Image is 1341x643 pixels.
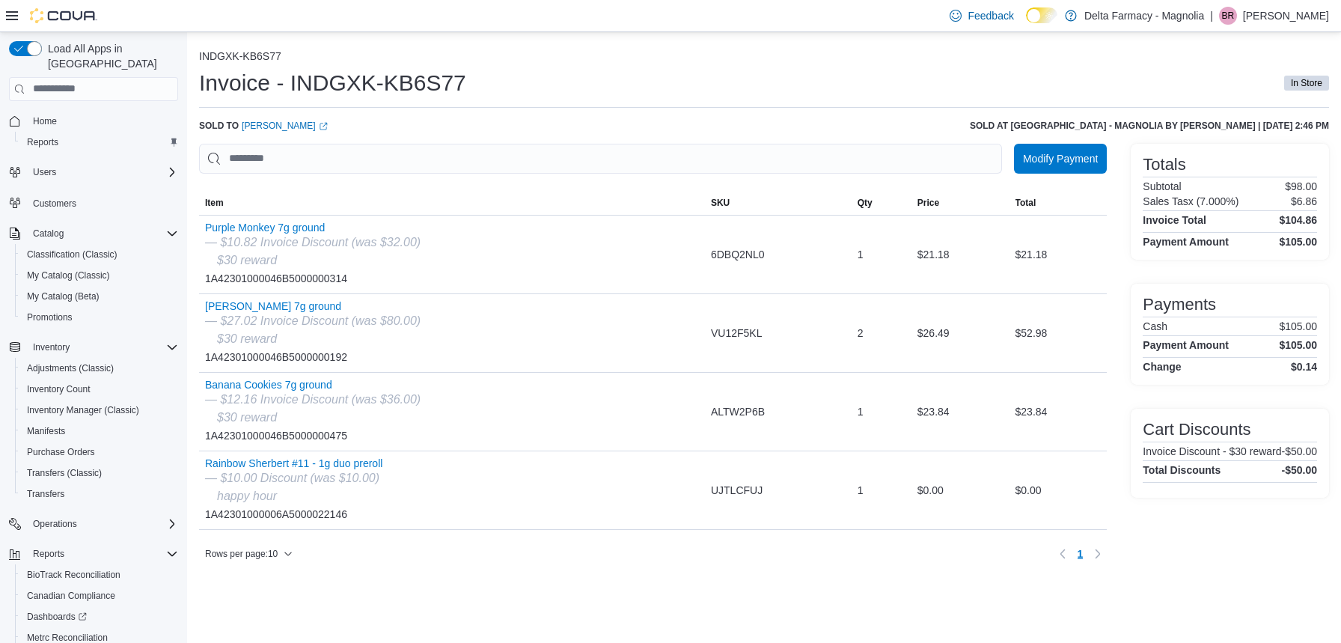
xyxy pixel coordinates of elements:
[3,162,184,183] button: Users
[1143,296,1216,314] h3: Payments
[27,383,91,395] span: Inventory Count
[27,515,178,533] span: Operations
[1291,76,1322,90] span: In Store
[15,132,184,153] button: Reports
[21,464,108,482] a: Transfers (Classic)
[3,514,184,534] button: Operations
[852,191,911,215] button: Qty
[21,443,101,461] a: Purchase Orders
[1143,361,1181,373] h4: Change
[1072,542,1090,566] ul: Pagination for table: MemoryTable from EuiInMemoryTable
[199,50,281,62] button: INDGXK-KB6S77
[33,198,76,210] span: Customers
[21,566,126,584] a: BioTrack Reconciliation
[1282,445,1317,457] p: -$50.00
[27,290,100,302] span: My Catalog (Beta)
[199,144,1002,174] input: This is a search bar. As you type, the results lower in the page will automatically filter.
[21,485,178,503] span: Transfers
[27,338,178,356] span: Inventory
[1143,236,1229,248] h4: Payment Amount
[205,548,278,560] span: Rows per page : 10
[15,265,184,286] button: My Catalog (Classic)
[27,225,70,243] button: Catalog
[217,254,277,266] i: $30 reward
[205,312,421,330] div: — $27.02 Invoice Discount (was $80.00)
[1143,214,1206,226] h4: Invoice Total
[27,338,76,356] button: Inventory
[199,120,328,132] div: Sold to
[21,566,178,584] span: BioTrack Reconciliation
[917,197,939,209] span: Price
[911,397,1009,427] div: $23.84
[21,587,178,605] span: Canadian Compliance
[199,50,1329,65] nav: An example of EuiBreadcrumbs
[705,191,852,215] button: SKU
[205,379,421,391] button: Banana Cookies 7g ground
[27,467,102,479] span: Transfers (Classic)
[1291,361,1317,373] h4: $0.14
[21,246,178,263] span: Classification (Classic)
[21,308,79,326] a: Promotions
[1243,7,1329,25] p: [PERSON_NAME]
[1279,320,1317,332] p: $105.00
[217,490,277,502] i: happy hour
[21,380,178,398] span: Inventory Count
[3,110,184,132] button: Home
[27,225,178,243] span: Catalog
[21,246,123,263] a: Classification (Classic)
[33,548,64,560] span: Reports
[1078,546,1084,561] span: 1
[1054,545,1072,563] button: Previous page
[1222,7,1235,25] span: BR
[27,545,178,563] span: Reports
[1015,197,1036,209] span: Total
[30,8,97,23] img: Cova
[27,195,82,213] a: Customers
[21,485,70,503] a: Transfers
[1014,144,1107,174] button: Modify Payment
[1026,23,1027,24] span: Dark Mode
[15,286,184,307] button: My Catalog (Beta)
[1143,320,1167,332] h6: Cash
[1089,545,1107,563] button: Next page
[205,222,421,234] button: Purple Monkey 7g ground
[33,115,57,127] span: Home
[205,391,421,409] div: — $12.16 Invoice Discount (was $36.00)
[3,192,184,213] button: Customers
[15,606,184,627] a: Dashboards
[1084,7,1204,25] p: Delta Farmacy - Magnolia
[205,457,382,469] button: Rainbow Sherbert #11 - 1g duo preroll
[15,564,184,585] button: BioTrack Reconciliation
[1219,7,1237,25] div: Brandon Riggio
[1279,214,1317,226] h4: $104.86
[27,515,83,533] button: Operations
[1143,421,1250,439] h3: Cart Discounts
[15,379,184,400] button: Inventory Count
[1282,464,1317,476] h4: -$50.00
[21,359,120,377] a: Adjustments (Classic)
[852,240,911,269] div: 1
[711,324,762,342] span: VU12F5KL
[27,404,139,416] span: Inventory Manager (Classic)
[27,545,70,563] button: Reports
[33,341,70,353] span: Inventory
[852,475,911,505] div: 1
[970,120,1329,132] h6: Sold at [GEOGRAPHIC_DATA] - Magnolia by [PERSON_NAME] | [DATE] 2:46 PM
[27,112,178,130] span: Home
[1284,76,1329,91] span: In Store
[1009,240,1108,269] div: $21.18
[27,488,64,500] span: Transfers
[21,401,178,419] span: Inventory Manager (Classic)
[711,246,765,263] span: 6DBQ2NL0
[911,318,1009,348] div: $26.49
[15,442,184,463] button: Purchase Orders
[27,611,87,623] span: Dashboards
[15,400,184,421] button: Inventory Manager (Classic)
[1143,180,1181,192] h6: Subtotal
[1143,156,1185,174] h3: Totals
[852,397,911,427] div: 1
[21,380,97,398] a: Inventory Count
[21,133,178,151] span: Reports
[15,484,184,505] button: Transfers
[27,112,63,130] a: Home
